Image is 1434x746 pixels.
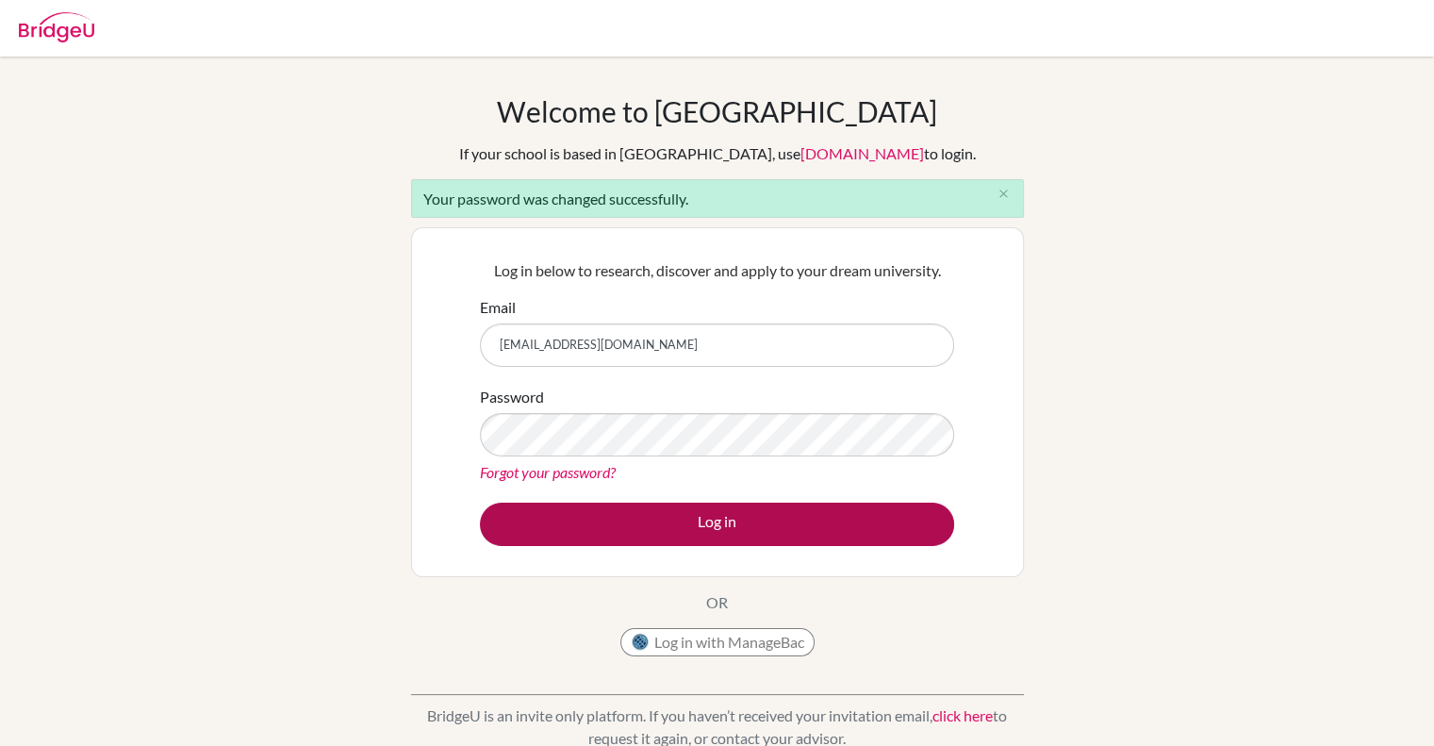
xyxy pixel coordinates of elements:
[985,180,1023,208] button: Close
[480,503,954,546] button: Log in
[800,144,924,162] a: [DOMAIN_NAME]
[997,187,1011,201] i: close
[932,706,993,724] a: click here
[480,259,954,282] p: Log in below to research, discover and apply to your dream university.
[19,12,94,42] img: Bridge-U
[411,179,1024,218] div: Your password was changed successfully.
[480,296,516,319] label: Email
[459,142,976,165] div: If your school is based in [GEOGRAPHIC_DATA], use to login.
[706,591,728,614] p: OR
[620,628,815,656] button: Log in with ManageBac
[497,94,937,128] h1: Welcome to [GEOGRAPHIC_DATA]
[480,463,616,481] a: Forgot your password?
[480,386,544,408] label: Password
